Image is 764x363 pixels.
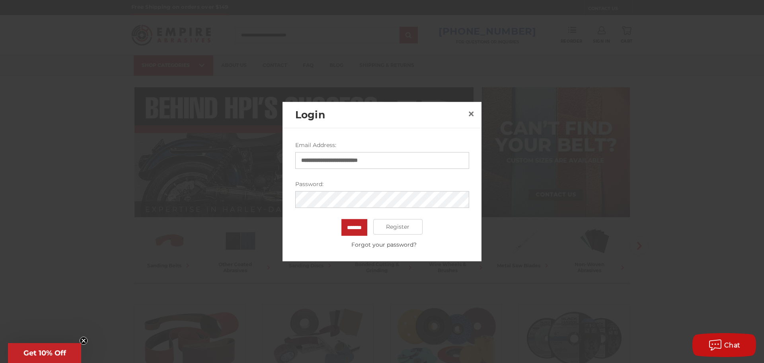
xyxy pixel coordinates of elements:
[295,141,469,149] label: Email Address:
[80,337,88,345] button: Close teaser
[23,349,66,357] span: Get 10% Off
[468,106,475,122] span: ×
[295,180,469,188] label: Password:
[299,240,469,249] a: Forgot your password?
[8,343,81,363] div: Get 10% OffClose teaser
[692,333,756,357] button: Chat
[295,107,465,122] h2: Login
[465,108,477,120] a: Close
[373,219,423,235] a: Register
[724,341,741,349] span: Chat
